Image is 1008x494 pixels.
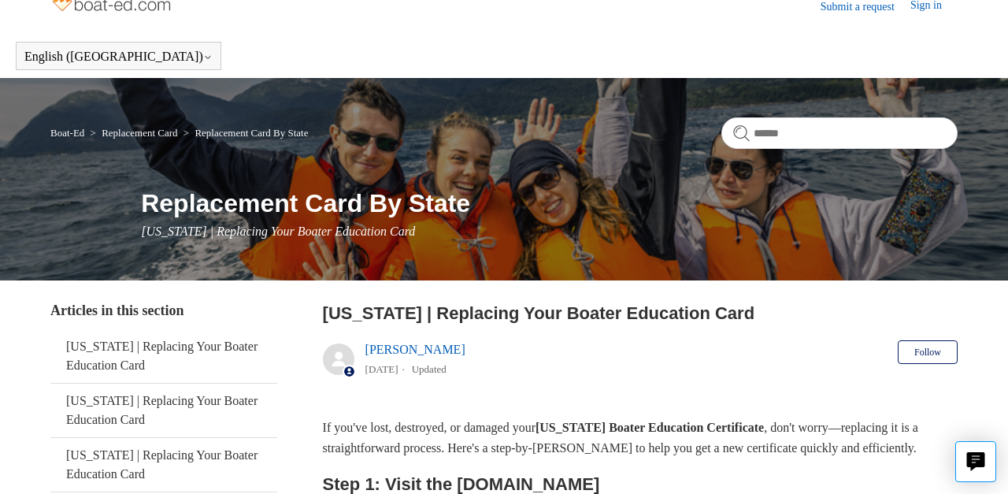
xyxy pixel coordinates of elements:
[24,50,213,64] button: English ([GEOGRAPHIC_DATA])
[180,127,309,139] li: Replacement Card By State
[50,329,277,383] a: [US_STATE] | Replacing Your Boater Education Card
[50,438,277,492] a: [US_STATE] | Replacing Your Boater Education Card
[535,421,764,434] strong: [US_STATE] Boater Education Certificate
[412,363,447,375] li: Updated
[323,300,958,326] h2: New Hampshire | Replacing Your Boater Education Card
[898,340,958,364] button: Follow Article
[323,418,958,458] p: If you've lost, destroyed, or damaged your , don't worry—replacing it is a straightforward proces...
[50,384,277,437] a: [US_STATE] | Replacing Your Boater Education Card
[365,343,465,356] a: [PERSON_NAME]
[50,303,183,318] span: Articles in this section
[87,127,180,139] li: Replacement Card
[141,225,415,238] span: [US_STATE] | Replacing Your Boater Education Card
[141,184,958,222] h1: Replacement Card By State
[721,117,958,149] input: Search
[195,127,308,139] a: Replacement Card By State
[102,127,177,139] a: Replacement Card
[955,441,996,482] button: Live chat
[50,127,84,139] a: Boat-Ed
[50,127,87,139] li: Boat-Ed
[365,363,398,375] time: 05/22/2024, 11:03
